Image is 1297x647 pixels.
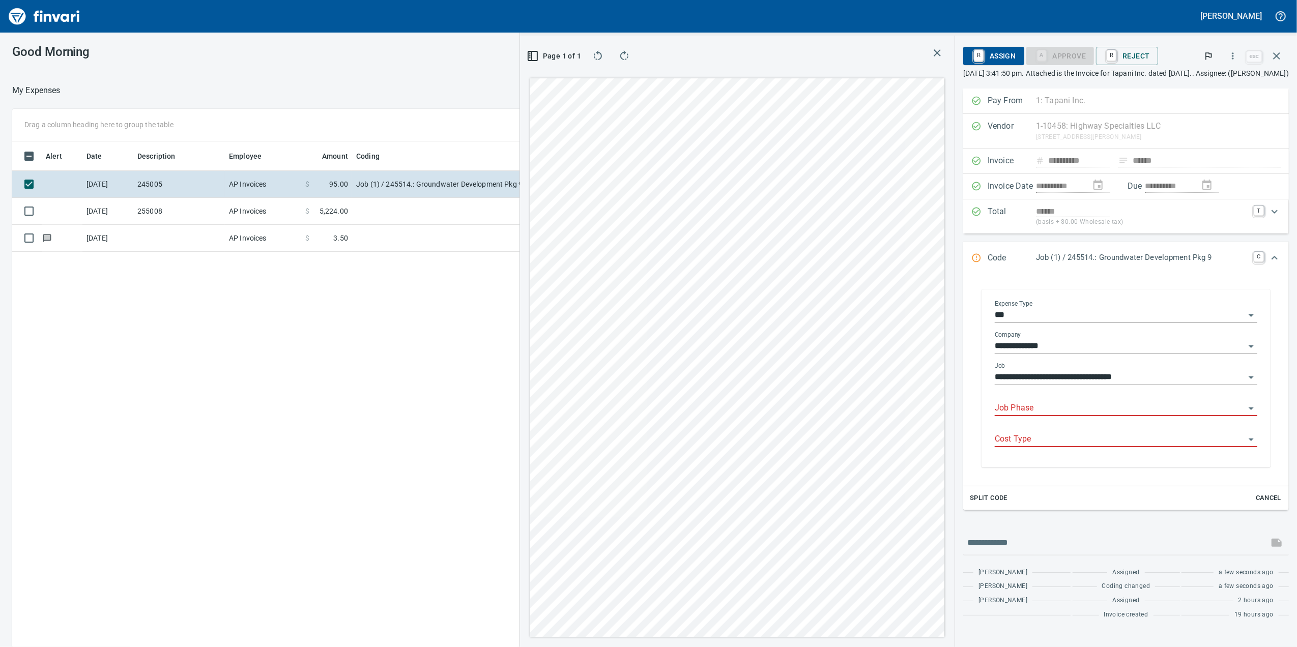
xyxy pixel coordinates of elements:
span: [PERSON_NAME] [978,596,1027,606]
span: Alert [46,150,62,162]
div: Expand [963,242,1289,275]
button: Open [1244,339,1258,354]
a: C [1254,252,1264,262]
span: Employee [229,150,275,162]
span: Has messages [42,234,52,241]
span: 95.00 [329,179,348,189]
img: Finvari [6,4,82,28]
button: [PERSON_NAME] [1198,8,1264,24]
span: Amount [309,150,348,162]
a: esc [1247,51,1262,62]
label: Job [995,363,1005,369]
label: Company [995,332,1021,338]
span: a few seconds ago [1219,581,1274,592]
div: Expand [963,199,1289,233]
p: Total [988,205,1036,227]
button: Open [1244,401,1258,416]
span: a few seconds ago [1219,568,1274,578]
span: Assign [971,47,1016,65]
span: This records your message into the invoice and notifies anyone mentioned [1264,531,1289,555]
h5: [PERSON_NAME] [1201,11,1262,21]
span: Employee [229,150,262,162]
button: Open [1244,370,1258,385]
h3: Good Morning [12,45,335,59]
td: Job (1) / 245514.: Groundwater Development Pkg 9 [352,171,607,198]
span: 3.50 [333,233,348,243]
span: [PERSON_NAME] [978,568,1027,578]
button: Split Code [967,490,1010,506]
span: Coding [356,150,380,162]
a: R [974,50,984,61]
span: Reject [1104,47,1149,65]
span: Assigned [1112,568,1139,578]
span: Date [87,150,116,162]
a: R [1107,50,1116,61]
button: Cancel [1252,490,1285,506]
label: Expense Type [995,301,1032,307]
td: 245005 [133,171,225,198]
span: [PERSON_NAME] [978,581,1027,592]
nav: breadcrumb [12,84,61,97]
td: AP Invoices [225,198,301,225]
span: $ [305,206,309,216]
span: Cancel [1255,492,1282,504]
button: RReject [1096,47,1158,65]
td: AP Invoices [225,171,301,198]
div: Expand [963,275,1289,510]
span: Page 1 of 1 [532,50,578,63]
span: 2 hours ago [1238,596,1274,606]
a: T [1254,205,1264,216]
span: Amount [322,150,348,162]
span: Assigned [1112,596,1139,606]
td: [DATE] [82,171,133,198]
button: RAssign [963,47,1024,65]
span: Description [137,150,176,162]
span: Close invoice [1244,44,1289,68]
td: [DATE] [82,198,133,225]
span: $ [305,233,309,243]
span: Description [137,150,189,162]
p: Code [988,252,1036,265]
span: Alert [46,150,75,162]
p: Job (1) / 245514.: Groundwater Development Pkg 9 [1036,252,1248,263]
p: Drag a column heading here to group the table [24,120,174,130]
span: Invoice created [1104,610,1148,620]
span: $ [305,179,309,189]
button: Open [1244,432,1258,447]
p: [DATE] 3:41:50 pm. Attached is the Invoice for Tapani Inc. dated [DATE].. Assignee: ([PERSON_NAME]) [963,68,1289,78]
td: AP Invoices [225,225,301,252]
p: My Expenses [12,84,61,97]
span: 19 hours ago [1234,610,1274,620]
span: Coding [356,150,393,162]
td: 255008 [133,198,225,225]
span: 5,224.00 [320,206,348,216]
span: Split Code [970,492,1007,504]
span: Date [87,150,102,162]
td: [DATE] [82,225,133,252]
button: Page 1 of 1 [528,47,582,65]
button: Open [1244,308,1258,322]
span: Coding changed [1102,581,1150,592]
div: Job Phase required [1026,51,1094,60]
button: Flag [1197,45,1220,67]
p: (basis + $0.00 Wholesale tax) [1036,217,1248,227]
button: More [1222,45,1244,67]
